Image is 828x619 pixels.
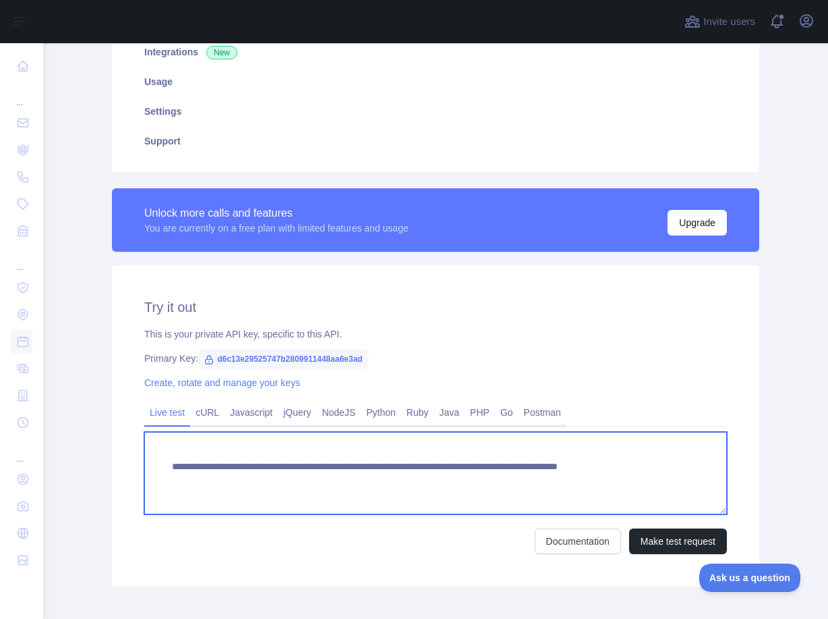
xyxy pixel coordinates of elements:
[128,126,743,156] a: Support
[699,564,801,592] iframe: Toggle Customer Support
[190,402,225,423] a: cURL
[278,402,316,423] a: jQuery
[128,67,743,97] a: Usage
[144,352,727,365] div: Primary Key:
[128,37,743,67] a: Integrations New
[401,402,434,423] a: Ruby
[144,205,409,221] div: Unlock more calls and features
[519,402,566,423] a: Postman
[225,402,278,423] a: Javascript
[144,327,727,341] div: This is your private API key, specific to this API.
[703,14,755,30] span: Invite users
[128,97,743,126] a: Settings
[11,81,32,108] div: ...
[535,529,621,554] a: Documentation
[434,402,465,423] a: Java
[198,349,368,369] span: d6c13e29525747b2809911448aa6e3ad
[668,210,727,236] button: Upgrade
[144,298,727,317] h2: Try it out
[629,529,727,554] button: Make test request
[144,402,190,423] a: Live test
[144,377,300,388] a: Create, rotate and manage your keys
[465,402,495,423] a: PHP
[361,402,401,423] a: Python
[206,46,237,59] span: New
[682,11,758,32] button: Invite users
[144,221,409,235] div: You are currently on a free plan with limited features and usage
[11,246,32,273] div: ...
[11,437,32,464] div: ...
[316,402,361,423] a: NodeJS
[495,402,519,423] a: Go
